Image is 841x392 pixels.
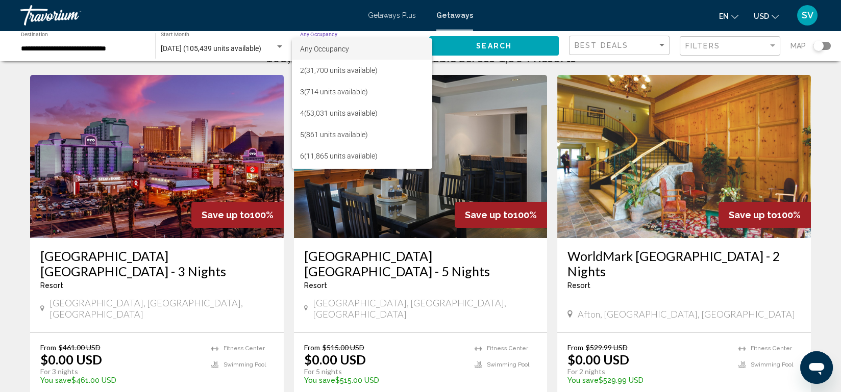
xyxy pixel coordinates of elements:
span: 6 (11,865 units available) [300,145,424,167]
span: 5 (861 units available) [300,124,424,145]
span: Any Occupancy [300,45,349,53]
span: 7 (22 units available) [300,167,424,188]
span: 4 (53,031 units available) [300,102,424,124]
span: 2 (31,700 units available) [300,60,424,81]
iframe: Button to launch messaging window [800,351,833,384]
span: 3 (714 units available) [300,81,424,102]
